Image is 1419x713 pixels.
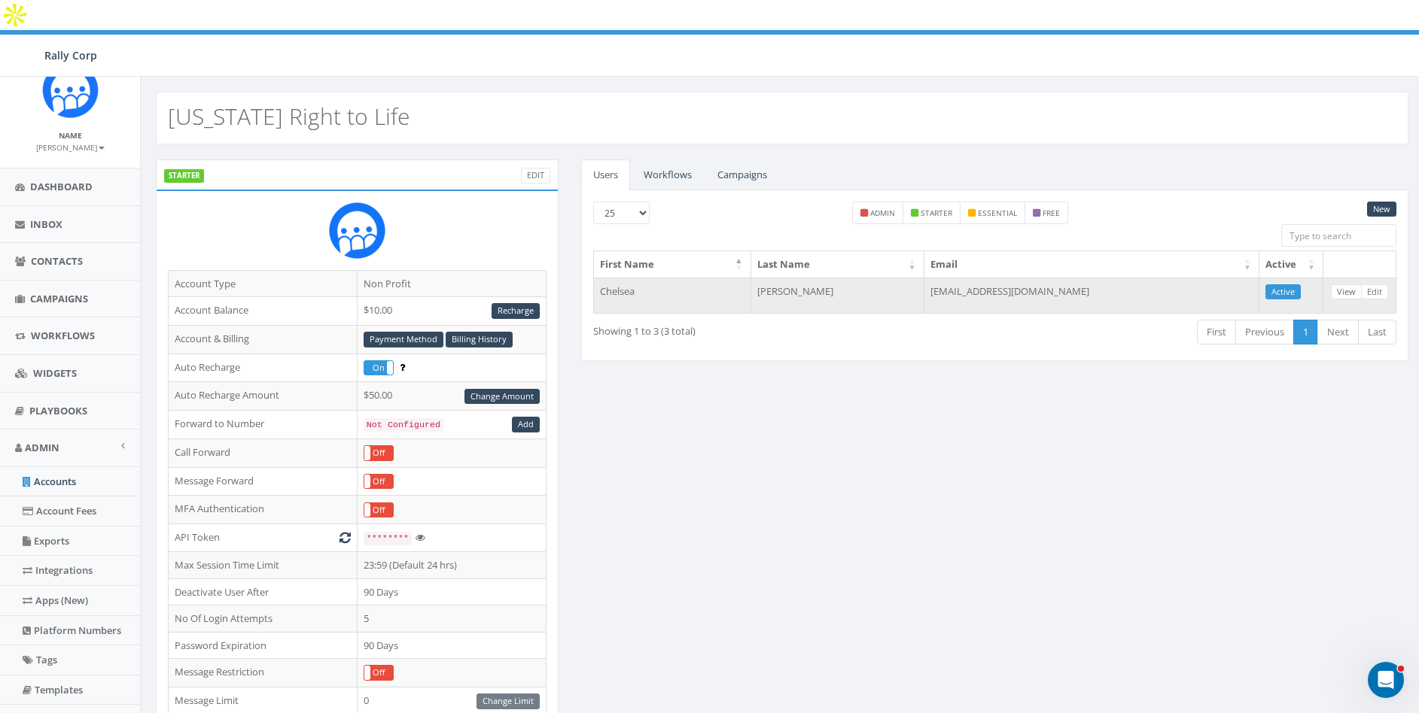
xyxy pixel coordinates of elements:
[29,404,87,417] span: Playbooks
[31,254,83,268] span: Contacts
[364,445,394,461] div: OnOff
[31,329,95,342] span: Workflows
[169,270,358,297] td: Account Type
[30,180,93,193] span: Dashboard
[364,446,393,460] label: Off
[364,475,393,489] label: Off
[1281,224,1396,247] input: Type to search
[169,297,358,326] td: Account Balance
[357,382,546,411] td: $50.00
[1368,662,1404,698] iframe: Intercom live chat
[364,502,394,518] div: OnOff
[169,551,358,578] td: Max Session Time Limit
[1358,320,1396,344] a: Last
[42,62,99,118] img: Icon_1.png
[1265,284,1301,300] a: Active
[632,159,704,190] a: Workflows
[1043,208,1060,218] small: free
[364,474,394,490] div: OnOff
[1235,320,1294,344] a: Previous
[169,524,358,552] td: API Token
[492,303,540,319] a: Recharge
[357,270,546,297] td: Non Profit
[169,632,358,659] td: Password Expiration
[364,360,394,376] div: OnOff
[751,278,924,314] td: [PERSON_NAME]
[364,665,394,681] div: OnOff
[364,666,393,680] label: Off
[169,353,358,382] td: Auto Recharge
[30,217,62,231] span: Inbox
[1331,284,1362,300] a: View
[581,159,630,190] a: Users
[357,632,546,659] td: 90 Days
[364,418,443,432] code: Not Configured
[357,551,546,578] td: 23:59 (Default 24 hrs)
[521,168,550,184] a: Edit
[870,208,895,218] small: admin
[164,169,204,183] label: STARTER
[44,48,97,62] span: Rally Corp
[594,278,751,314] td: Chelsea
[924,278,1259,314] td: [EMAIL_ADDRESS][DOMAIN_NAME]
[1197,320,1236,344] a: First
[364,332,443,347] a: Payment Method
[464,389,540,405] a: Change Amount
[921,208,952,218] small: starter
[1361,284,1388,300] a: Edit
[36,142,105,153] small: [PERSON_NAME]
[978,208,1017,218] small: essential
[169,578,358,605] td: Deactivate User After
[924,251,1259,278] th: Email: activate to sort column ascending
[1317,320,1359,344] a: Next
[705,159,779,190] a: Campaigns
[30,292,88,305] span: Campaigns
[593,318,915,338] div: Showing 1 to 3 (3 total)
[364,361,393,375] label: On
[169,411,358,439] td: Forward to Number
[169,496,358,524] td: MFA Authentication
[168,104,410,129] h2: [US_STATE] Right to Life
[364,503,393,517] label: Off
[357,578,546,605] td: 90 Days
[329,202,385,259] img: Rally_Corp_Icon.png
[169,382,358,411] td: Auto Recharge Amount
[400,360,405,374] span: Enable to prevent campaign failure.
[1367,202,1396,217] a: New
[594,251,751,278] th: First Name: activate to sort column descending
[33,366,77,380] span: Widgets
[357,297,546,326] td: $10.00
[59,130,82,141] small: Name
[169,605,358,633] td: No Of Login Attempts
[169,659,358,687] td: Message Restriction
[512,417,540,432] a: Add
[1293,320,1318,344] a: 1
[169,467,358,496] td: Message Forward
[169,325,358,353] td: Account & Billing
[1259,251,1323,278] th: Active: activate to sort column ascending
[357,605,546,633] td: 5
[169,438,358,467] td: Call Forward
[340,532,351,542] i: Generate New Token
[446,332,513,347] a: Billing History
[751,251,924,278] th: Last Name: activate to sort column ascending
[25,441,59,454] span: Admin
[36,140,105,153] a: [PERSON_NAME]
